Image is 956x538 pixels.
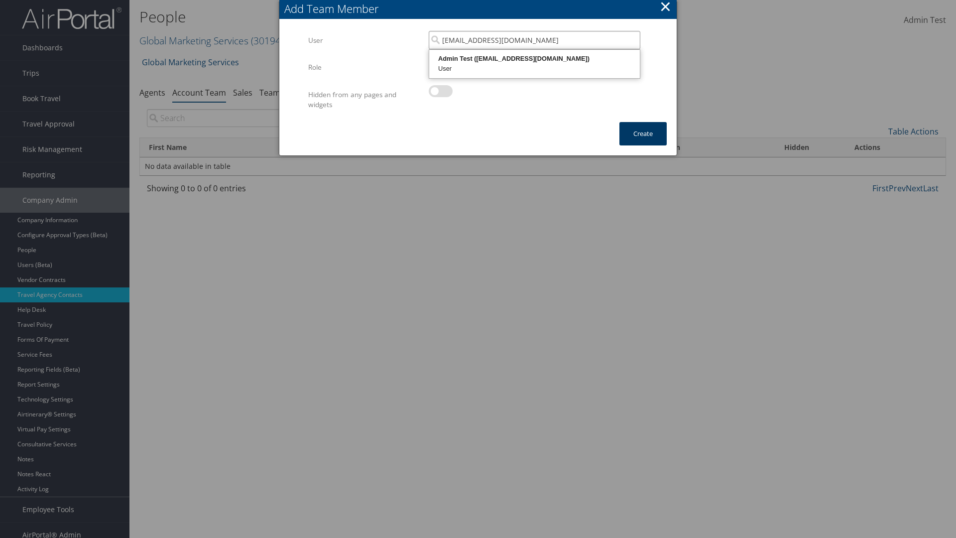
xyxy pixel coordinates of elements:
[429,31,640,49] input: Search Users
[308,31,421,50] label: User
[284,1,677,16] div: Add Team Member
[308,85,421,115] label: Hidden from any pages and widgets
[619,122,667,145] button: Create
[308,58,421,77] label: Role
[431,54,638,64] div: Admin Test ([EMAIL_ADDRESS][DOMAIN_NAME])
[431,64,638,74] div: User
